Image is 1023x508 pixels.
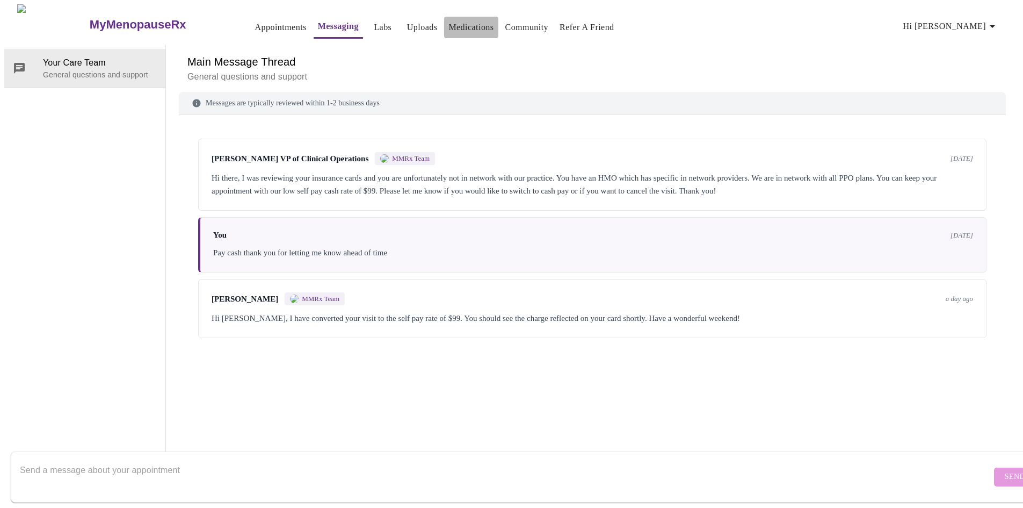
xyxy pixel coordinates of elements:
button: Messaging [314,16,363,39]
a: Refer a Friend [560,20,614,35]
div: Your Care TeamGeneral questions and support [4,49,165,88]
a: MyMenopauseRx [88,6,229,44]
button: Uploads [403,17,442,38]
img: MMRX [380,154,389,163]
img: MMRX [290,295,299,303]
a: Uploads [407,20,438,35]
span: Hi [PERSON_NAME] [903,19,999,34]
img: MyMenopauseRx Logo [17,4,88,45]
h3: MyMenopauseRx [90,18,186,32]
h6: Main Message Thread [187,53,997,70]
div: Pay cash thank you for letting me know ahead of time [213,246,973,259]
span: [PERSON_NAME] VP of Clinical Operations [212,154,368,163]
button: Community [501,17,553,38]
span: [PERSON_NAME] [212,295,278,304]
span: Your Care Team [43,56,157,69]
span: You [213,231,227,240]
a: Messaging [318,19,359,34]
div: Hi [PERSON_NAME], I have converted your visit to the self pay rate of $99. You should see the cha... [212,312,973,325]
span: MMRx Team [302,295,339,303]
a: Appointments [255,20,307,35]
button: Refer a Friend [555,17,619,38]
button: Hi [PERSON_NAME] [899,16,1003,37]
a: Medications [448,20,494,35]
div: Messages are typically reviewed within 1-2 business days [179,92,1006,115]
textarea: Send a message about your appointment [20,460,991,494]
a: Community [505,20,549,35]
button: Appointments [251,17,311,38]
span: [DATE] [951,231,973,240]
button: Labs [366,17,400,38]
span: a day ago [946,295,973,303]
div: Hi there, I was reviewing your insurance cards and you are unfortunately not in network with our ... [212,171,973,197]
p: General questions and support [43,69,157,80]
p: General questions and support [187,70,997,83]
span: MMRx Team [392,154,430,163]
a: Labs [374,20,391,35]
button: Medications [444,17,498,38]
span: [DATE] [951,154,973,163]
